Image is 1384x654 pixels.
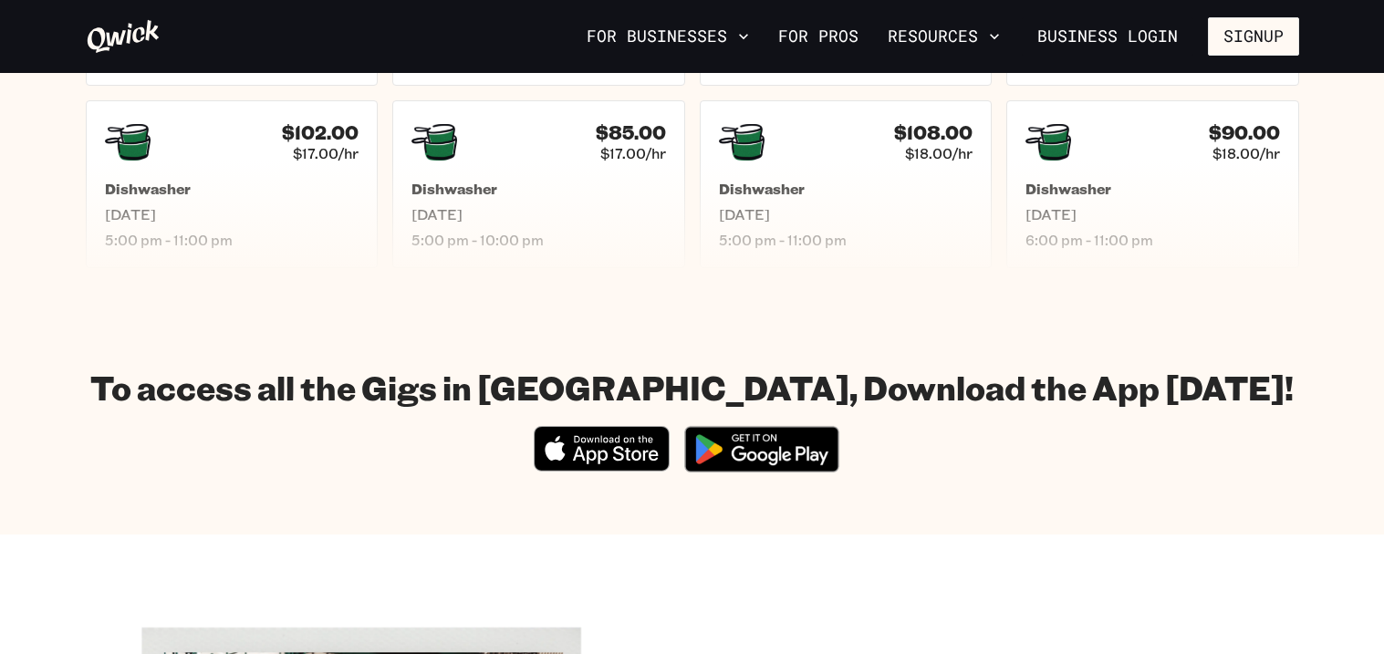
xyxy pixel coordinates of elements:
[596,121,666,144] h4: $85.00
[771,21,866,52] a: For Pros
[905,144,973,162] span: $18.00/hr
[86,100,379,268] a: $102.00$17.00/hrDishwasher[DATE]5:00 pm - 11:00 pm
[719,180,973,198] h5: Dishwasher
[1025,180,1280,198] h5: Dishwasher
[411,180,666,198] h5: Dishwasher
[673,415,850,483] img: Get it on Google Play
[579,21,756,52] button: For Businesses
[90,367,1294,408] h1: To access all the Gigs in [GEOGRAPHIC_DATA], Download the App [DATE]!
[700,100,993,268] a: $108.00$18.00/hrDishwasher[DATE]5:00 pm - 11:00 pm
[600,144,666,162] span: $17.00/hr
[1208,17,1299,56] button: Signup
[1025,231,1280,249] span: 6:00 pm - 11:00 pm
[1006,100,1299,268] a: $90.00$18.00/hrDishwasher[DATE]6:00 pm - 11:00 pm
[293,144,359,162] span: $17.00/hr
[1209,121,1280,144] h4: $90.00
[282,121,359,144] h4: $102.00
[880,21,1007,52] button: Resources
[392,100,685,268] a: $85.00$17.00/hrDishwasher[DATE]5:00 pm - 10:00 pm
[105,180,359,198] h5: Dishwasher
[1025,205,1280,223] span: [DATE]
[105,231,359,249] span: 5:00 pm - 11:00 pm
[719,205,973,223] span: [DATE]
[411,231,666,249] span: 5:00 pm - 10:00 pm
[1212,144,1280,162] span: $18.00/hr
[1022,17,1193,56] a: Business Login
[534,456,671,475] a: Download on the App Store
[719,231,973,249] span: 5:00 pm - 11:00 pm
[894,121,973,144] h4: $108.00
[105,205,359,223] span: [DATE]
[411,205,666,223] span: [DATE]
